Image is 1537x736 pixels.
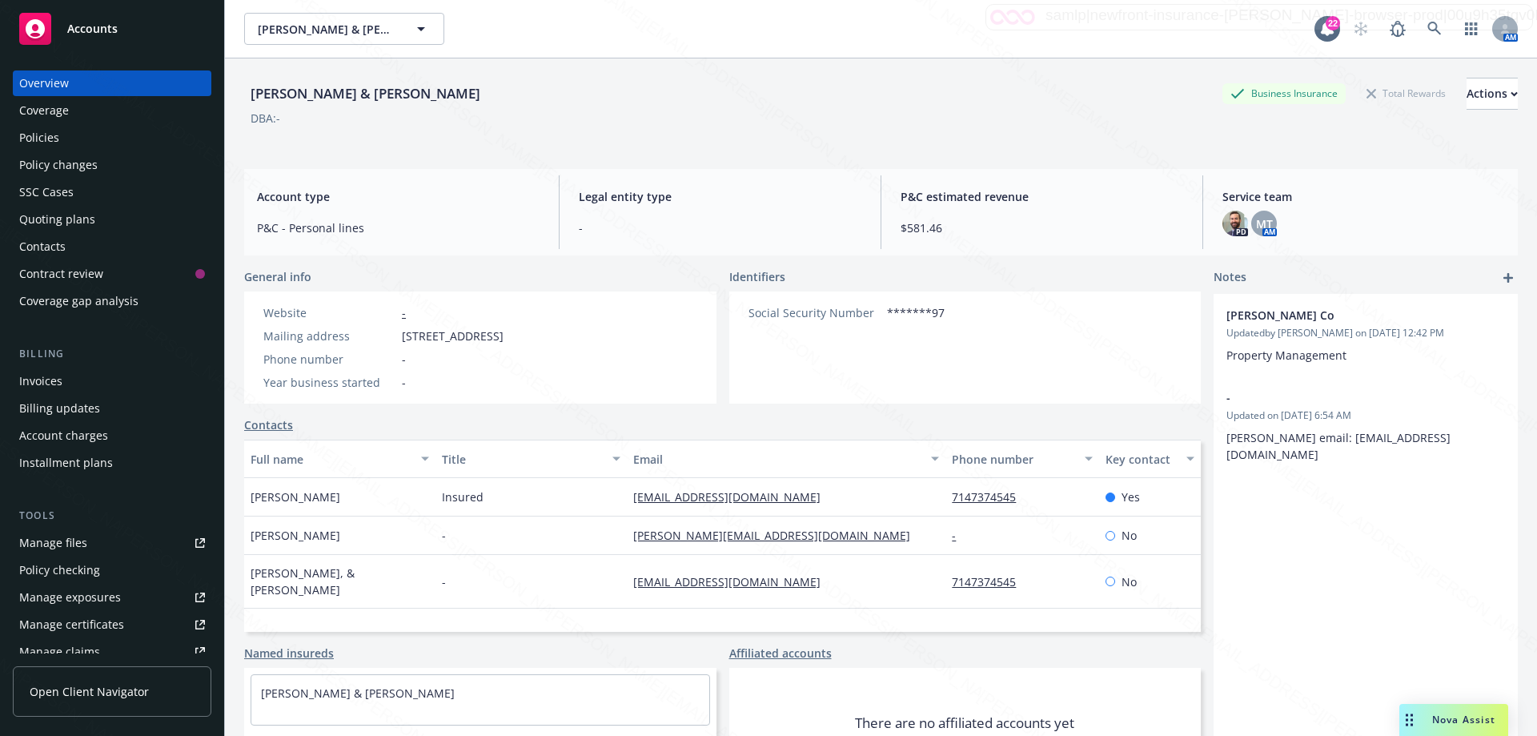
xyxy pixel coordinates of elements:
[442,489,484,505] span: Insured
[1214,268,1246,288] span: Notes
[261,686,455,701] a: [PERSON_NAME] & [PERSON_NAME]
[633,574,833,589] a: [EMAIL_ADDRESS][DOMAIN_NAME]
[244,416,293,433] a: Contacts
[263,304,395,321] div: Website
[19,98,69,123] div: Coverage
[1226,307,1463,324] span: [PERSON_NAME] Co
[1399,704,1508,736] button: Nova Assist
[19,530,87,556] div: Manage files
[13,423,211,448] a: Account charges
[244,13,444,45] button: [PERSON_NAME] & [PERSON_NAME]
[633,451,921,468] div: Email
[13,450,211,476] a: Installment plans
[1432,713,1495,726] span: Nova Assist
[19,450,113,476] div: Installment plans
[263,328,395,344] div: Mailing address
[1467,78,1518,110] button: Actions
[263,374,395,391] div: Year business started
[19,396,100,421] div: Billing updates
[402,328,504,344] span: [STREET_ADDRESS]
[13,152,211,178] a: Policy changes
[579,219,861,236] span: -
[442,573,446,590] span: -
[257,219,540,236] span: P&C - Personal lines
[952,528,969,543] a: -
[729,268,785,285] span: Identifiers
[251,527,340,544] span: [PERSON_NAME]
[251,489,340,505] span: [PERSON_NAME]
[257,188,540,205] span: Account type
[1122,489,1140,505] span: Yes
[729,645,832,662] a: Affiliated accounts
[1256,215,1273,232] span: MT
[1226,348,1346,363] span: Property Management
[13,612,211,637] a: Manage certificates
[19,639,100,665] div: Manage claims
[19,423,108,448] div: Account charges
[251,565,429,598] span: [PERSON_NAME], & [PERSON_NAME]
[442,527,446,544] span: -
[1382,13,1414,45] a: Report a Bug
[1214,376,1518,476] div: -Updated on [DATE] 6:54 AM[PERSON_NAME] email: [EMAIL_ADDRESS][DOMAIN_NAME]
[1122,573,1137,590] span: No
[244,83,487,104] div: [PERSON_NAME] & [PERSON_NAME]
[402,351,406,368] span: -
[1226,326,1505,340] span: Updated by [PERSON_NAME] on [DATE] 12:42 PM
[579,188,861,205] span: Legal entity type
[67,22,118,35] span: Accounts
[19,234,66,259] div: Contacts
[258,21,396,38] span: [PERSON_NAME] & [PERSON_NAME]
[901,219,1183,236] span: $581.46
[1467,78,1518,109] div: Actions
[13,179,211,205] a: SSC Cases
[633,528,923,543] a: [PERSON_NAME][EMAIL_ADDRESS][DOMAIN_NAME]
[1399,704,1419,736] div: Drag to move
[13,288,211,314] a: Coverage gap analysis
[19,368,62,394] div: Invoices
[402,305,406,320] a: -
[13,98,211,123] a: Coverage
[435,440,627,478] button: Title
[1345,13,1377,45] a: Start snowing
[19,152,98,178] div: Policy changes
[1122,527,1137,544] span: No
[13,530,211,556] a: Manage files
[13,6,211,51] a: Accounts
[30,683,149,700] span: Open Client Navigator
[13,508,211,524] div: Tools
[1499,268,1518,288] a: add
[13,346,211,362] div: Billing
[442,451,603,468] div: Title
[901,188,1183,205] span: P&C estimated revenue
[13,557,211,583] a: Policy checking
[952,489,1029,505] a: 7147374545
[952,574,1029,589] a: 7147374545
[13,639,211,665] a: Manage claims
[13,234,211,259] a: Contacts
[19,179,74,205] div: SSC Cases
[1106,451,1177,468] div: Key contact
[627,440,945,478] button: Email
[1419,13,1451,45] a: Search
[244,645,334,662] a: Named insureds
[19,261,103,287] div: Contract review
[1326,16,1340,30] div: 22
[855,714,1074,733] span: There are no affiliated accounts yet
[19,125,59,151] div: Policies
[13,70,211,96] a: Overview
[19,612,124,637] div: Manage certificates
[1358,83,1454,103] div: Total Rewards
[19,70,69,96] div: Overview
[19,288,138,314] div: Coverage gap analysis
[945,440,1098,478] button: Phone number
[19,557,100,583] div: Policy checking
[19,207,95,232] div: Quoting plans
[13,125,211,151] a: Policies
[251,110,280,127] div: DBA: -
[19,585,121,610] div: Manage exposures
[1222,83,1346,103] div: Business Insurance
[1226,408,1505,423] span: Updated on [DATE] 6:54 AM
[244,440,435,478] button: Full name
[13,585,211,610] a: Manage exposures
